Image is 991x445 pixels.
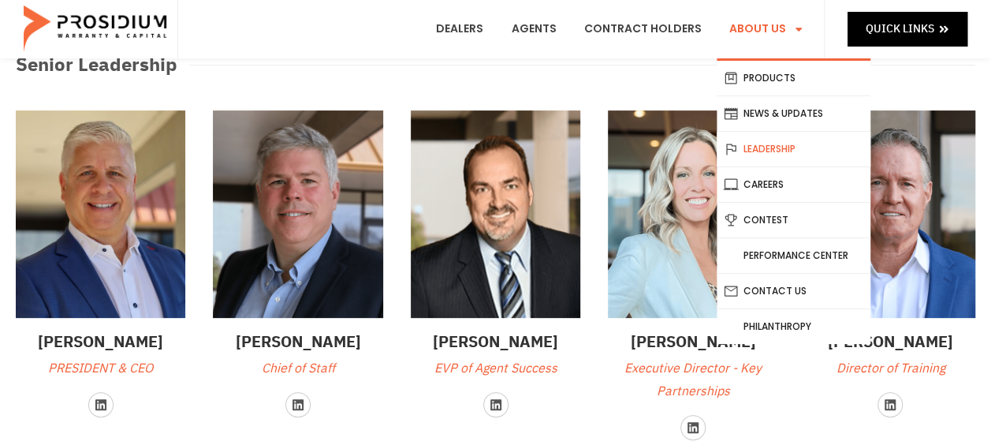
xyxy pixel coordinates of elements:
p: Director of Training [806,357,975,380]
p: PRESIDENT & CEO [16,357,185,380]
h3: [PERSON_NAME] [411,330,580,353]
h3: [PERSON_NAME] [213,330,382,353]
a: Products [717,61,870,95]
p: Chief of Staff [213,357,382,380]
a: Performance Center [717,238,870,273]
ul: About Us [717,58,870,344]
a: Contest [717,203,870,237]
a: Contact Us [717,274,870,309]
h3: [PERSON_NAME] [608,330,777,353]
h3: Senior Leadership [16,50,177,79]
a: Quick Links [848,12,967,46]
a: Careers [717,167,870,202]
a: Philanthropy [717,309,870,344]
a: News & Updates [717,96,870,131]
a: Leadership [717,132,870,166]
p: EVP of Agent Success [411,357,580,380]
h3: [PERSON_NAME] [16,330,185,353]
h3: [PERSON_NAME] [806,330,975,353]
span: Quick Links [866,19,934,39]
span: Executive Director - Key Partnerships [624,359,762,401]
